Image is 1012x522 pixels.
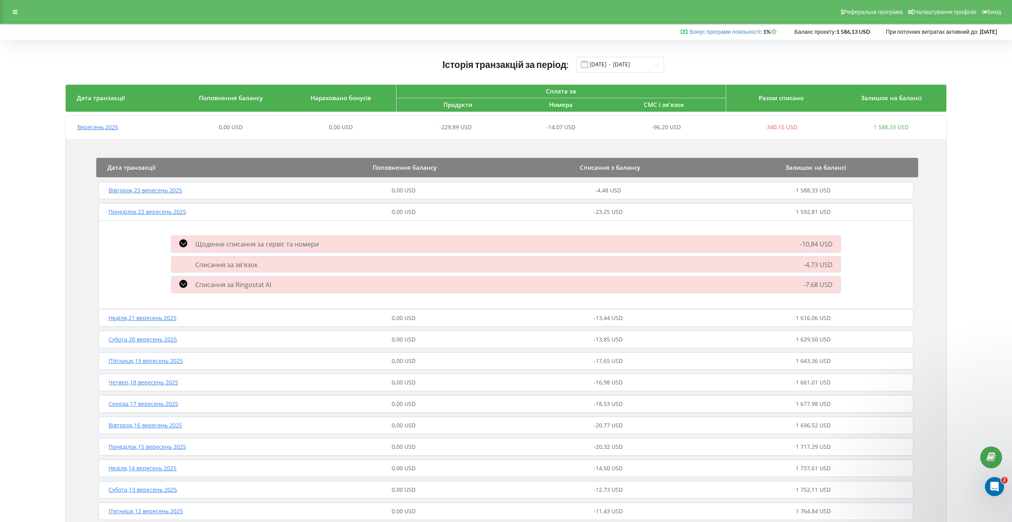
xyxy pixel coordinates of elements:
span: 0,00 USD [392,421,416,429]
span: 0,00 USD [219,123,243,131]
span: 1 737,61 USD [796,464,831,472]
span: Понеділок , 15 вересень 2025 [109,443,186,450]
span: 0,00 USD [392,443,416,450]
span: -340,15 USD [765,123,797,131]
span: -4,73 USD [804,260,833,269]
span: Списання з балансу [580,163,640,171]
span: 1 588,33 USD [796,186,831,194]
span: -14,07 USD [546,123,575,131]
span: Поповнення балансу [199,94,263,102]
strong: [DATE] [980,28,997,35]
span: При поточних витратах активний до: [886,28,979,35]
span: -12,73 USD [594,486,623,493]
span: 0,00 USD [392,357,416,365]
span: 0,00 USD [392,208,416,215]
span: Списання за зв'язок [195,260,258,269]
span: 1 717,29 USD [796,443,831,450]
span: -20,32 USD [594,443,623,450]
span: -16,98 USD [594,378,623,386]
span: -13,85 USD [594,336,623,343]
span: 1 661,01 USD [796,378,831,386]
span: СМС і зв'язок [644,101,684,109]
span: 1 588,33 USD [874,123,909,131]
span: 2 [1001,477,1008,483]
span: Разом списано [759,94,804,102]
span: Субота , 13 вересень 2025 [109,486,177,493]
span: Поповнення балансу [373,163,437,171]
span: Неділя , 14 вересень 2025 [109,464,177,472]
span: Вихід [987,9,1001,15]
span: -10,84 USD [800,240,833,248]
span: 1 643,36 USD [796,357,831,365]
span: Баланс проєкту: [794,28,836,35]
span: 0,00 USD [392,486,416,493]
strong: 1% [763,28,779,35]
span: 0,00 USD [392,507,416,515]
span: -4,48 USD [595,186,621,194]
span: -17,65 USD [594,357,623,365]
span: П’ятниця , 19 вересень 2025 [109,357,183,365]
span: Дата транзакції [77,94,125,102]
a: Бонус програми лояльності [690,28,760,35]
span: 1 616,06 USD [796,314,831,322]
span: 0,00 USD [329,123,353,131]
span: Середа , 17 вересень 2025 [109,400,178,408]
span: Неділя , 21 вересень 2025 [109,314,177,322]
span: 0,00 USD [392,336,416,343]
span: Продукти [443,101,472,109]
span: Вівторок , 16 вересень 2025 [109,421,182,429]
span: 1 764,84 USD [796,507,831,515]
span: Дата транзакції [107,163,155,171]
span: -13,44 USD [594,314,623,322]
span: 1 752,11 USD [796,486,831,493]
span: 1 629,50 USD [796,336,831,343]
span: -20,77 USD [594,421,623,429]
span: 1 677,98 USD [796,400,831,408]
span: 0,00 USD [392,314,416,322]
strong: 1 586,13 USD [836,28,870,35]
span: 1 696,52 USD [796,421,831,429]
span: 0,00 USD [392,186,416,194]
span: Вересень , 2025 [78,123,118,131]
span: Нараховано бонусів [311,94,371,102]
span: -14,50 USD [594,464,623,472]
span: 0,00 USD [392,400,416,408]
span: Історія транзакцій за період: [443,59,569,70]
span: Списання за Ringostat AI [195,280,271,289]
span: Налаштування профілю [914,9,976,15]
span: -7.68 USD [804,280,833,289]
span: Понеділок , 22 вересень 2025 [109,208,186,215]
span: Реферальна програма [844,9,903,15]
span: -11,43 USD [594,507,623,515]
span: Вівторок , 23 вересень 2025 [109,186,182,194]
span: Номера [549,101,573,109]
span: Сплата за [546,87,576,95]
span: 1 592,81 USD [796,208,831,215]
span: 0,00 USD [392,378,416,386]
span: -23,25 USD [594,208,623,215]
span: Субота , 20 вересень 2025 [109,336,177,343]
span: -96,20 USD [652,123,681,131]
span: Залишок на балансі [861,94,922,102]
span: Четвер , 18 вересень 2025 [109,378,178,386]
span: : [690,28,762,35]
span: -229,89 USD [439,123,472,131]
span: Залишок на балансі [785,163,846,171]
span: П’ятниця , 12 вересень 2025 [109,507,183,515]
iframe: Intercom live chat [985,477,1004,496]
span: -18,53 USD [594,400,623,408]
span: 0,00 USD [392,464,416,472]
span: Щоденне списання за сервіс та номери [195,240,319,248]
